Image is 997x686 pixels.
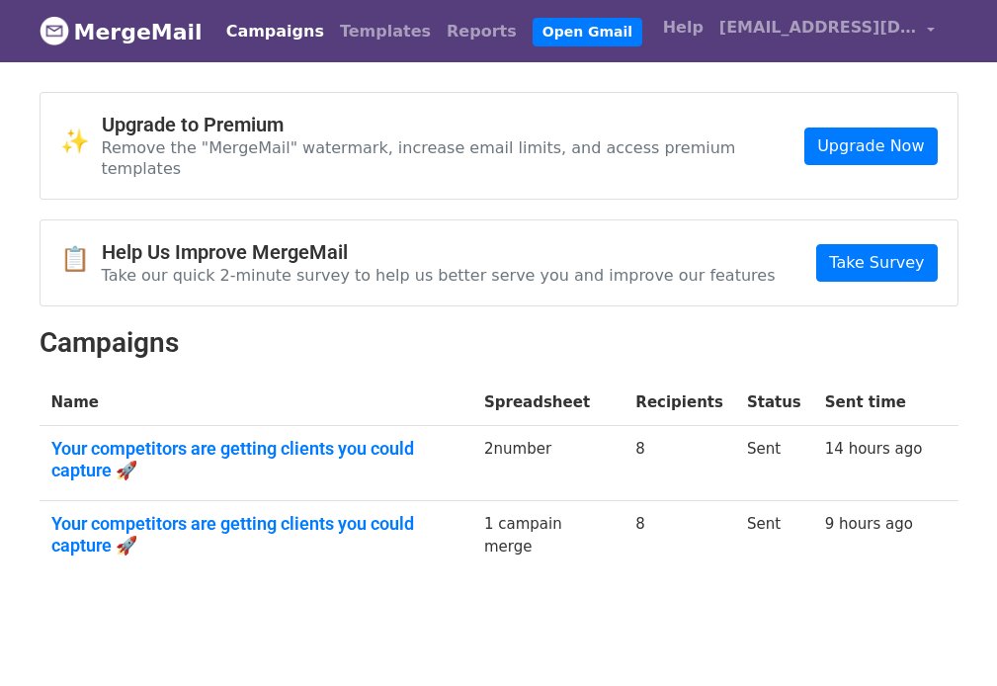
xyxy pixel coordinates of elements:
td: Sent [735,501,813,576]
h4: Help Us Improve MergeMail [102,240,776,264]
a: Open Gmail [533,18,642,46]
td: 8 [623,501,735,576]
a: Take Survey [816,244,937,282]
a: 14 hours ago [825,440,923,458]
a: Help [655,8,711,47]
img: MergeMail logo [40,16,69,45]
a: Your competitors are getting clients you could capture 🚀 [51,513,460,556]
a: [EMAIL_ADDRESS][DOMAIN_NAME] [711,8,943,54]
a: Templates [332,12,439,51]
th: Status [735,380,813,426]
h2: Campaigns [40,326,958,360]
p: Remove the "MergeMail" watermark, increase email limits, and access premium templates [102,137,805,179]
td: 2number [472,426,623,501]
span: 📋 [60,245,102,274]
a: Reports [439,12,525,51]
th: Recipients [623,380,735,426]
span: ✨ [60,128,102,156]
td: 8 [623,426,735,501]
th: Spreadsheet [472,380,623,426]
td: 1 campain merge [472,501,623,576]
a: 9 hours ago [825,515,913,533]
h4: Upgrade to Premium [102,113,805,136]
th: Sent time [813,380,935,426]
a: Campaigns [218,12,332,51]
th: Name [40,380,472,426]
td: Sent [735,426,813,501]
a: Your competitors are getting clients you could capture 🚀 [51,438,460,480]
a: MergeMail [40,11,203,52]
p: Take our quick 2-minute survey to help us better serve you and improve our features [102,265,776,286]
span: [EMAIL_ADDRESS][DOMAIN_NAME] [719,16,917,40]
a: Upgrade Now [804,128,937,165]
